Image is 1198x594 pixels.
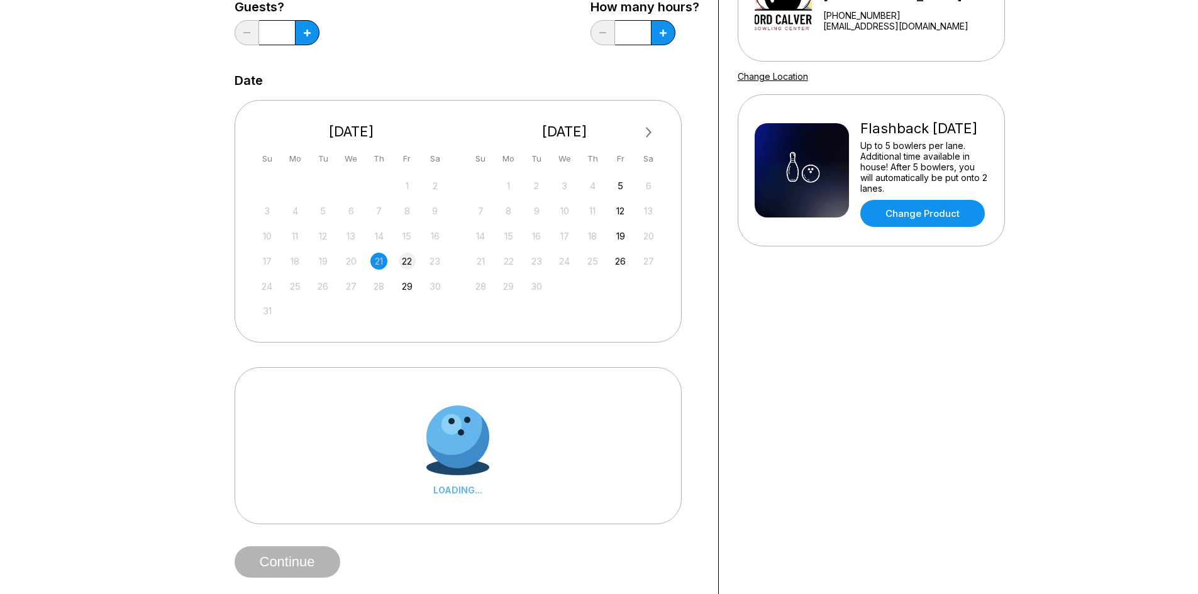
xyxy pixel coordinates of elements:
div: Not available Tuesday, September 30th, 2025 [528,278,545,295]
div: Fr [612,150,629,167]
div: Th [370,150,387,167]
div: Not available Thursday, August 7th, 2025 [370,202,387,219]
div: Not available Sunday, September 21st, 2025 [472,253,489,270]
div: Not available Thursday, September 11th, 2025 [584,202,601,219]
div: Not available Saturday, August 9th, 2025 [426,202,443,219]
div: Not available Wednesday, August 13th, 2025 [343,228,360,245]
div: Not available Thursday, August 14th, 2025 [370,228,387,245]
div: Flashback [DATE] [860,120,988,137]
div: Su [472,150,489,167]
div: Not available Sunday, September 14th, 2025 [472,228,489,245]
a: Change Product [860,200,985,227]
div: Not available Tuesday, September 2nd, 2025 [528,177,545,194]
div: Not available Tuesday, September 23rd, 2025 [528,253,545,270]
div: Not available Wednesday, August 27th, 2025 [343,278,360,295]
div: Not available Wednesday, September 10th, 2025 [556,202,573,219]
div: Not available Monday, August 4th, 2025 [287,202,304,219]
div: Not available Friday, August 15th, 2025 [399,228,416,245]
div: Not available Saturday, September 13th, 2025 [640,202,657,219]
div: Not available Thursday, August 28th, 2025 [370,278,387,295]
div: Not available Tuesday, September 9th, 2025 [528,202,545,219]
div: Not available Tuesday, September 16th, 2025 [528,228,545,245]
div: Not available Wednesday, September 3rd, 2025 [556,177,573,194]
div: Not available Monday, September 29th, 2025 [500,278,517,295]
div: [PHONE_NUMBER] [823,10,999,21]
label: Date [235,74,263,87]
div: Mo [500,150,517,167]
div: Fr [399,150,416,167]
div: Not available Monday, September 22nd, 2025 [500,253,517,270]
div: Sa [640,150,657,167]
div: Not available Friday, August 8th, 2025 [399,202,416,219]
div: [DATE] [467,123,662,140]
div: Choose Friday, September 19th, 2025 [612,228,629,245]
div: Up to 5 bowlers per lane. Additional time available in house! After 5 bowlers, you will automatic... [860,140,988,194]
div: Not available Saturday, August 30th, 2025 [426,278,443,295]
div: Not available Tuesday, August 5th, 2025 [314,202,331,219]
a: Change Location [738,71,808,82]
div: Choose Friday, August 22nd, 2025 [399,253,416,270]
div: Not available Wednesday, September 24th, 2025 [556,253,573,270]
div: Su [258,150,275,167]
div: Not available Wednesday, August 6th, 2025 [343,202,360,219]
img: Flashback Friday [755,123,849,217]
div: Not available Sunday, August 17th, 2025 [258,253,275,270]
div: Not available Friday, August 1st, 2025 [399,177,416,194]
div: Not available Tuesday, August 26th, 2025 [314,278,331,295]
div: Not available Saturday, August 16th, 2025 [426,228,443,245]
div: Not available Saturday, September 6th, 2025 [640,177,657,194]
div: Not available Sunday, August 31st, 2025 [258,302,275,319]
div: LOADING... [426,485,489,495]
div: Not available Sunday, September 7th, 2025 [472,202,489,219]
div: Not available Sunday, August 24th, 2025 [258,278,275,295]
div: Not available Tuesday, August 12th, 2025 [314,228,331,245]
div: Not available Monday, September 15th, 2025 [500,228,517,245]
div: Not available Wednesday, August 20th, 2025 [343,253,360,270]
div: Choose Friday, September 5th, 2025 [612,177,629,194]
div: Not available Sunday, August 10th, 2025 [258,228,275,245]
div: Not available Monday, September 8th, 2025 [500,202,517,219]
div: Not available Thursday, September 25th, 2025 [584,253,601,270]
div: Mo [287,150,304,167]
button: Next Month [639,123,659,143]
a: [EMAIL_ADDRESS][DOMAIN_NAME] [823,21,999,31]
div: Not available Saturday, August 2nd, 2025 [426,177,443,194]
div: Choose Friday, September 12th, 2025 [612,202,629,219]
div: Tu [528,150,545,167]
div: Not available Tuesday, August 19th, 2025 [314,253,331,270]
div: Not available Thursday, September 4th, 2025 [584,177,601,194]
div: Not available Wednesday, September 17th, 2025 [556,228,573,245]
div: Not available Sunday, August 3rd, 2025 [258,202,275,219]
div: Tu [314,150,331,167]
div: Th [584,150,601,167]
div: Sa [426,150,443,167]
div: Choose Friday, August 29th, 2025 [399,278,416,295]
div: Not available Saturday, September 20th, 2025 [640,228,657,245]
div: Choose Friday, September 26th, 2025 [612,253,629,270]
div: Not available Thursday, September 18th, 2025 [584,228,601,245]
div: Not available Monday, September 1st, 2025 [500,177,517,194]
div: Not available Monday, August 11th, 2025 [287,228,304,245]
div: We [556,150,573,167]
div: Not available Monday, August 18th, 2025 [287,253,304,270]
div: [DATE] [254,123,449,140]
div: Not available Monday, August 25th, 2025 [287,278,304,295]
div: month 2025-08 [257,176,446,320]
div: Not available Saturday, August 23rd, 2025 [426,253,443,270]
div: Not available Thursday, August 21st, 2025 [370,253,387,270]
div: Not available Saturday, September 27th, 2025 [640,253,657,270]
div: Not available Sunday, September 28th, 2025 [472,278,489,295]
div: month 2025-09 [470,176,659,295]
div: We [343,150,360,167]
